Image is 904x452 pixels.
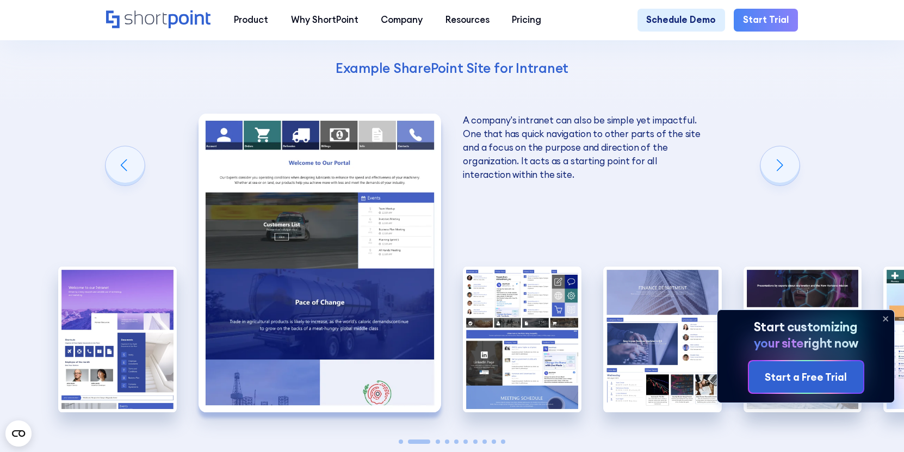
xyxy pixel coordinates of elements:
[603,267,722,412] img: Best SharePoint Intranet Example Department
[445,13,490,27] div: Resources
[408,439,431,444] span: Go to slide 2
[58,267,177,412] img: Best SharePoint Intranet Example
[463,114,706,182] p: A company's intranet can also be simple yet impactful. One that has quick navigation to other par...
[234,13,268,27] div: Product
[734,9,797,32] a: Start Trial
[58,267,177,412] div: 1 / 10
[708,326,904,452] iframe: Chat Widget
[199,114,442,412] img: Best SharePoint Intranet
[369,9,434,32] a: Company
[445,439,449,444] span: Go to slide 4
[603,267,722,412] div: 4 / 10
[744,267,862,412] div: 5 / 10
[222,9,280,32] a: Product
[454,439,459,444] span: Go to slide 5
[106,10,211,30] a: Home
[463,267,581,412] img: Intranet Page Example Social
[501,439,505,444] span: Go to slide 10
[473,439,478,444] span: Go to slide 7
[434,9,501,32] a: Resources
[637,9,725,32] a: Schedule Demo
[436,439,440,444] span: Go to slide 3
[5,420,32,447] button: Open CMP widget
[708,326,904,452] div: Widget de chat
[280,9,370,32] a: Why ShortPoint
[199,114,442,412] div: 2 / 10
[381,13,423,27] div: Company
[760,146,800,185] div: Next slide
[198,59,707,77] h4: Example SharePoint Site for Intranet
[463,267,581,412] div: 3 / 10
[399,439,403,444] span: Go to slide 1
[749,361,864,393] a: Start a Free Trial
[291,13,358,27] div: Why ShortPoint
[512,13,541,27] div: Pricing
[106,146,145,185] div: Previous slide
[500,9,553,32] a: Pricing
[765,369,847,385] div: Start a Free Trial
[482,439,487,444] span: Go to slide 8
[492,439,496,444] span: Go to slide 9
[463,439,468,444] span: Go to slide 6
[744,267,862,412] img: Best SharePoint Intranet Example Technology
